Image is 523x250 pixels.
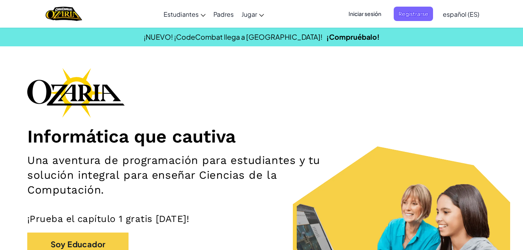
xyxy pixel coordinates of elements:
a: Estudiantes [160,4,210,25]
h2: Una aventura de programación para estudiantes y tu solución integral para enseñar Ciencias de la ... [27,153,341,197]
img: Home [46,6,82,22]
a: Padres [210,4,238,25]
a: Jugar [238,4,268,25]
span: Estudiantes [164,10,199,18]
button: Iniciar sesión [344,7,386,21]
a: español (ES) [439,4,483,25]
a: Ozaria by CodeCombat logo [46,6,82,22]
h1: Informática que cautiva [27,125,496,147]
button: Registrarse [394,7,433,21]
span: español (ES) [443,10,479,18]
a: ¡Compruébalo! [326,32,380,41]
span: ¡NUEVO! ¡CodeCombat llega a [GEOGRAPHIC_DATA]! [144,32,322,41]
p: ¡Prueba el capítulo 1 gratis [DATE]! [27,213,496,225]
span: Jugar [241,10,257,18]
img: Ozaria branding logo [27,68,125,118]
